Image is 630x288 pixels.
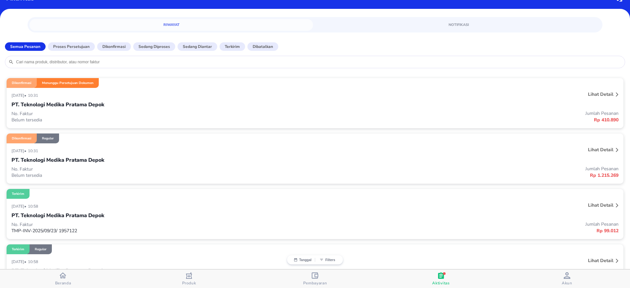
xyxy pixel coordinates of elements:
button: Produk [126,270,252,288]
span: Akun [562,280,572,286]
button: Sedang diantar [178,42,217,51]
p: Menunggu Persetujuan Dokumen [42,81,94,85]
p: TMP-INV-2025/09/23/ 1957122 [11,228,315,234]
p: No. Faktur [11,221,315,228]
p: Dikonfirmasi [102,44,126,50]
p: 10:58 [28,204,40,209]
p: PT. Teknologi Medika Pratama Depok [11,101,104,109]
span: Aktivitas [432,280,450,286]
p: No. Faktur [11,166,315,172]
p: Terkirim [12,192,24,196]
p: Jumlah Pesanan [315,166,619,172]
p: Dibatalkan [253,44,273,50]
p: Lihat detail [588,147,613,153]
span: Riwayat [33,22,309,28]
p: Dikonfirmasi [12,81,31,85]
p: Proses Persetujuan [53,44,90,50]
button: Tanggal [290,258,315,262]
a: Riwayat [30,19,313,31]
button: Semua Pesanan [5,42,46,51]
button: Filters [315,258,340,262]
div: simple tabs [28,17,602,31]
p: Jumlah Pesanan [315,110,619,116]
p: Reguler [35,247,47,252]
p: Rp 1.215.269 [315,172,619,179]
button: Dibatalkan [247,42,278,51]
p: [DATE] • [11,148,28,154]
span: Pembayaran [303,280,327,286]
p: No. Faktur [11,111,315,117]
p: Sedang diantar [183,44,212,50]
p: Terkirim [225,44,240,50]
p: Rp 410.890 [315,116,619,123]
button: Sedang diproses [133,42,175,51]
p: Lihat detail [588,202,613,208]
p: Terkirim [12,247,24,252]
p: [DATE] • [11,204,28,209]
span: Produk [182,280,196,286]
button: Dikonfirmasi [97,42,131,51]
p: 10:31 [28,148,40,154]
button: Pembayaran [252,270,378,288]
p: 10:31 [28,93,40,98]
p: Dikonfirmasi [12,136,31,141]
p: Belum tersedia [11,117,315,123]
p: Lihat detail [588,91,613,97]
button: Terkirim [220,42,245,51]
p: Belum tersedia [11,172,315,178]
p: Sedang diproses [138,44,170,50]
button: Proses Persetujuan [48,42,95,51]
p: PT. Teknologi Medika Pratama Depok [11,156,104,164]
span: Notifikasi [321,22,597,28]
p: Reguler [42,136,54,141]
p: PT. Teknologi Medika Pratama Depok [11,212,104,219]
button: Aktivitas [378,270,504,288]
button: Akun [504,270,630,288]
a: Notifikasi [317,19,600,31]
p: Jumlah Pesanan [315,221,619,227]
input: Cari nama produk, distributor, atau nomor faktur [15,59,621,65]
p: Semua Pesanan [10,44,40,50]
span: Beranda [55,280,71,286]
p: PT. Teknologi Medika Pratama Depok [11,267,104,275]
p: [DATE] • [11,93,28,98]
p: Rp 99.012 [315,227,619,234]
